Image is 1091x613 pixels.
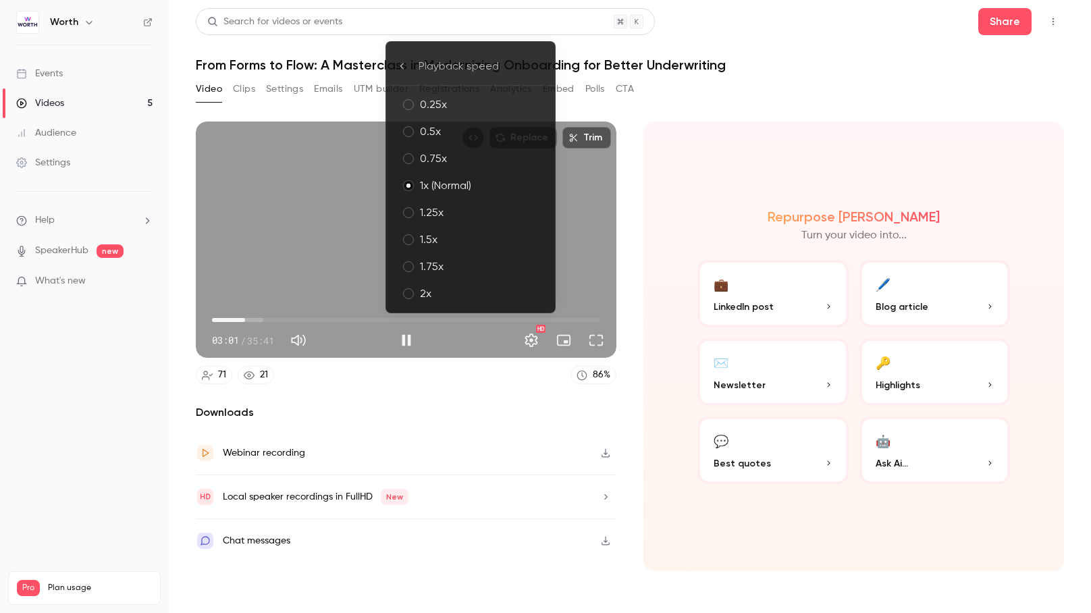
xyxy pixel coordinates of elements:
[420,178,544,194] div: 1x (Normal)
[386,42,555,313] ul: Settings
[420,205,544,221] div: 1.25x
[420,286,544,302] div: 2x
[420,232,544,248] div: 1.5x
[420,124,544,140] div: 0.5x
[420,151,544,167] div: 0.75x
[420,259,544,275] div: 1.75x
